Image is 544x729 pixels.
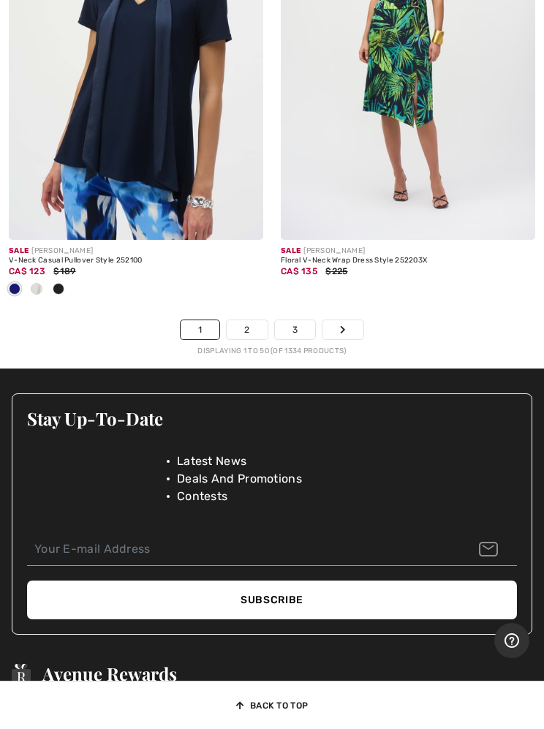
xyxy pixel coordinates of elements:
[281,266,317,276] span: CA$ 135
[177,470,302,488] span: Deals And Promotions
[9,246,263,257] div: [PERSON_NAME]
[181,320,219,339] a: 1
[53,266,75,276] span: $189
[4,278,26,302] div: Midnight Blue
[281,246,301,255] span: Sale
[494,623,529,660] iframe: Opens a widget where you can find more information
[27,581,517,619] button: Subscribe
[26,278,48,302] div: Vanilla 30
[9,266,45,276] span: CA$ 123
[27,409,517,428] h3: Stay Up-To-Date
[281,257,535,265] div: Floral V-Neck Wrap Dress Style 252203X
[177,453,246,470] span: Latest News
[227,320,267,339] a: 2
[281,246,535,257] div: [PERSON_NAME]
[9,246,29,255] span: Sale
[48,278,69,302] div: Black
[27,533,517,566] input: Your E-mail Address
[275,320,315,339] a: 3
[325,266,347,276] span: $225
[42,664,262,683] h3: Avenue Rewards
[12,664,31,686] img: Avenue Rewards
[9,257,263,265] div: V-Neck Casual Pullover Style 252100
[177,488,227,505] span: Contests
